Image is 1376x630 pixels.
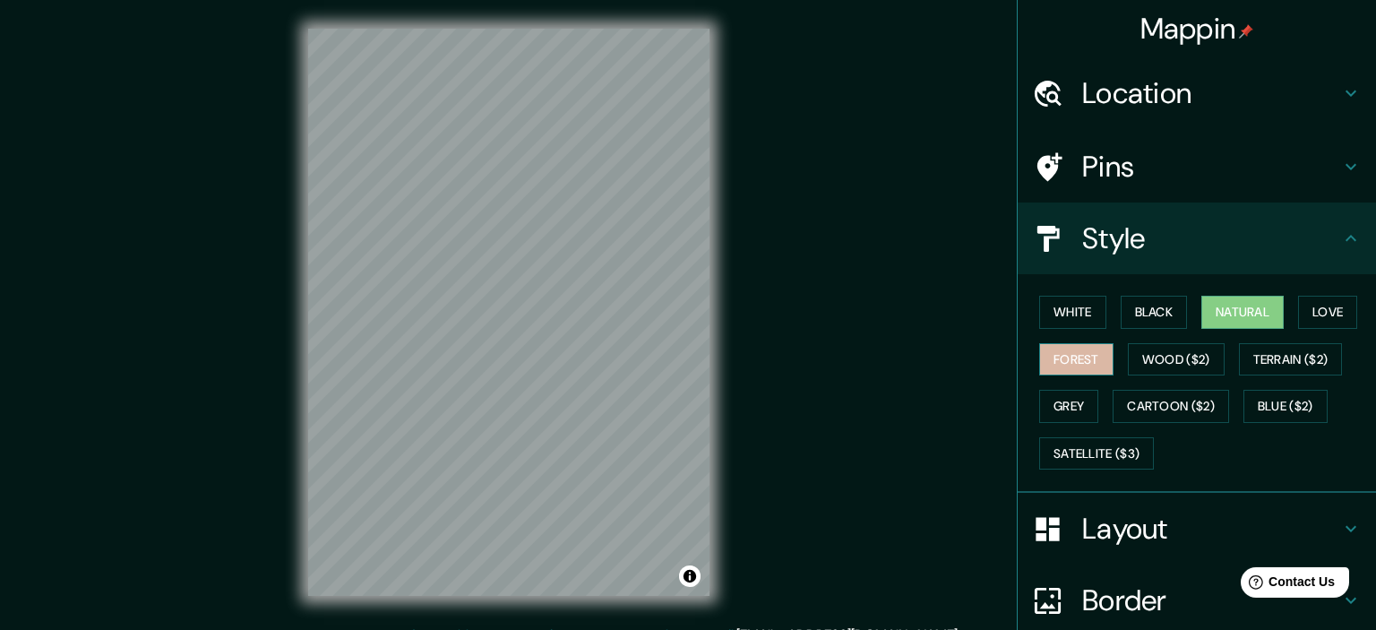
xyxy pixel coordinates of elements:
[1039,343,1114,376] button: Forest
[1121,296,1188,329] button: Black
[1243,390,1328,423] button: Blue ($2)
[1239,24,1253,39] img: pin-icon.png
[1113,390,1229,423] button: Cartoon ($2)
[1082,583,1340,618] h4: Border
[1039,390,1098,423] button: Grey
[1140,11,1254,47] h4: Mappin
[308,29,709,596] canvas: Map
[1082,511,1340,547] h4: Layout
[1039,296,1106,329] button: White
[1082,149,1340,185] h4: Pins
[1217,560,1356,610] iframe: Help widget launcher
[1018,131,1376,203] div: Pins
[1018,57,1376,129] div: Location
[1298,296,1357,329] button: Love
[1018,493,1376,565] div: Layout
[1201,296,1284,329] button: Natural
[1039,437,1154,470] button: Satellite ($3)
[1128,343,1225,376] button: Wood ($2)
[679,565,701,587] button: Toggle attribution
[1082,220,1340,256] h4: Style
[1082,75,1340,111] h4: Location
[1239,343,1343,376] button: Terrain ($2)
[1018,203,1376,274] div: Style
